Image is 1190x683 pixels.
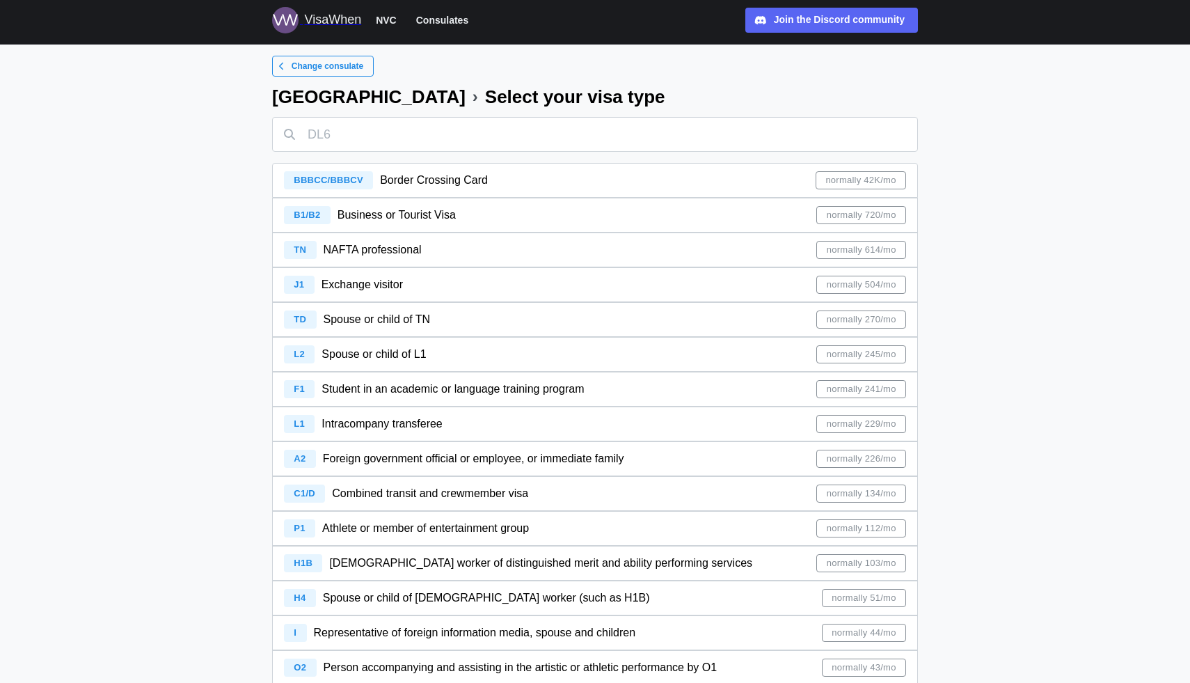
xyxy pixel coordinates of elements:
span: C1/D [294,488,315,498]
span: normally 42K/mo [825,172,896,189]
span: NVC [376,12,397,29]
span: Business or Tourist Visa [338,209,456,221]
input: DL6 [272,117,918,152]
span: H4 [294,592,306,603]
a: L2 Spouse or child of L1normally 245/mo [272,337,918,372]
span: normally 614/mo [827,242,896,258]
span: A2 [294,453,306,464]
span: [DEMOGRAPHIC_DATA] worker of distinguished merit and ability performing services [329,557,752,569]
span: H1B [294,558,312,568]
span: B1/B2 [294,210,320,220]
span: Student in an academic or language training program [322,383,584,395]
span: normally 112/mo [827,520,896,537]
span: O2 [294,662,306,673]
div: [GEOGRAPHIC_DATA] [272,88,466,106]
span: Person accompanying and assisting in the artistic or athletic performance by O1 [324,661,717,673]
span: I [294,627,296,638]
span: normally 226/mo [827,450,896,467]
button: Consulates [410,11,475,29]
span: normally 720/mo [827,207,896,223]
span: Spouse or child of [DEMOGRAPHIC_DATA] worker (such as H1B) [323,592,650,604]
span: Change consulate [292,56,363,76]
span: BBBCC/BBBCV [294,175,363,185]
span: normally 270/mo [827,311,896,328]
span: normally 51/mo [832,590,896,606]
a: Join the Discord community [745,8,918,33]
a: B1/B2 Business or Tourist Visanormally 720/mo [272,198,918,233]
span: Representative of foreign information media, spouse and children [314,627,636,638]
span: Exchange visitor [322,278,403,290]
span: normally 44/mo [832,625,896,641]
span: TD [294,314,306,324]
a: H4 Spouse or child of [DEMOGRAPHIC_DATA] worker (such as H1B)normally 51/mo [272,581,918,615]
a: P1 Athlete or member of entertainment groupnormally 112/mo [272,511,918,546]
a: TN NAFTA professionalnormally 614/mo [272,233,918,267]
span: Border Crossing Card [380,174,488,186]
div: Select your visa type [485,88,665,106]
a: A2 Foreign government official or employee, or immediate familynormally 226/mo [272,441,918,476]
span: TN [294,244,306,255]
span: normally 241/mo [827,381,896,398]
div: VisaWhen [304,10,361,30]
span: Combined transit and crewmember visa [332,487,528,499]
button: NVC [370,11,403,29]
span: normally 43/mo [832,659,896,676]
span: F1 [294,384,305,394]
span: J1 [294,279,304,290]
span: normally 245/mo [827,346,896,363]
div: Join the Discord community [774,13,905,28]
a: Change consulate [272,56,374,77]
a: BBBCC/BBBCV Border Crossing Cardnormally 42K/mo [272,163,918,198]
span: Consulates [416,12,468,29]
span: Intracompany transferee [322,418,442,430]
a: I Representative of foreign information media, spouse and childrennormally 44/mo [272,615,918,650]
a: H1B [DEMOGRAPHIC_DATA] worker of distinguished merit and ability performing servicesnormally 103/mo [272,546,918,581]
span: Spouse or child of TN [324,313,431,325]
a: J1 Exchange visitornormally 504/mo [272,267,918,302]
span: normally 504/mo [827,276,896,293]
a: L1 Intracompany transfereenormally 229/mo [272,407,918,441]
a: TD Spouse or child of TNnormally 270/mo [272,302,918,337]
span: P1 [294,523,305,533]
span: Athlete or member of entertainment group [322,522,529,534]
a: Logo for VisaWhen VisaWhen [272,7,361,33]
a: F1 Student in an academic or language training programnormally 241/mo [272,372,918,407]
a: C1/D Combined transit and crewmember visanormally 134/mo [272,476,918,511]
span: normally 103/mo [827,555,896,572]
div: › [473,88,478,105]
img: Logo for VisaWhen [272,7,299,33]
span: Spouse or child of L1 [322,348,426,360]
span: Foreign government official or employee, or immediate family [323,453,624,464]
span: normally 134/mo [827,485,896,502]
span: normally 229/mo [827,416,896,432]
span: NAFTA professional [324,244,422,256]
span: L2 [294,349,305,359]
span: L1 [294,418,305,429]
